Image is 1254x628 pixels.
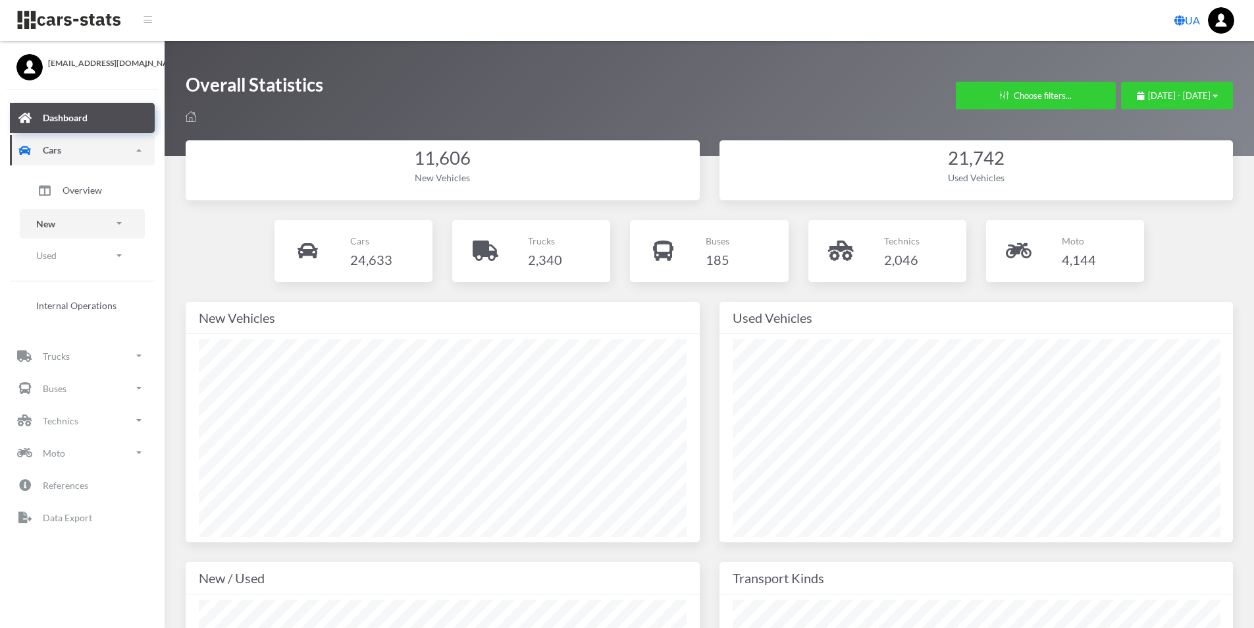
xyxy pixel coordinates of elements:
h4: 4,144 [1062,249,1096,270]
a: UA [1169,7,1205,34]
div: New / Used [199,567,687,588]
a: Used [20,241,145,270]
div: Used Vehicles [733,307,1220,328]
div: New Vehicles [199,171,687,185]
h4: 185 [706,249,729,270]
img: navbar brand [16,10,122,30]
a: References [10,470,155,500]
a: Data Export [10,502,155,532]
a: Technics [10,405,155,436]
span: [EMAIL_ADDRESS][DOMAIN_NAME] [48,57,148,69]
p: Dashboard [43,109,88,126]
p: References [43,477,88,494]
button: Choose filters... [956,82,1116,109]
div: 11,606 [199,146,687,171]
h4: 2,046 [884,249,920,270]
a: Dashboard [10,103,155,133]
a: Overview [20,174,145,207]
p: Cars [350,233,392,249]
button: [DATE] - [DATE] [1121,82,1233,109]
a: New [20,209,145,239]
p: Cars [43,142,61,158]
div: 21,742 [733,146,1220,171]
a: Buses [10,373,155,403]
h4: 24,633 [350,249,392,270]
p: Trucks [43,348,70,364]
h4: 2,340 [528,249,562,270]
span: [DATE] - [DATE] [1148,90,1211,101]
p: New [36,215,55,232]
a: Internal Operations [20,292,145,319]
p: Buses [43,380,66,397]
p: Trucks [528,233,562,249]
p: Technics [884,233,920,249]
p: Moto [43,445,65,461]
div: Used Vehicles [733,171,1220,185]
a: Cars [10,135,155,165]
span: Overview [63,183,102,197]
p: Data Export [43,509,92,526]
p: Buses [706,233,729,249]
p: Moto [1062,233,1096,249]
a: Moto [10,438,155,468]
a: Trucks [10,341,155,371]
a: [EMAIL_ADDRESS][DOMAIN_NAME] [16,54,148,69]
img: ... [1208,7,1234,34]
p: Technics [43,413,78,429]
p: Used [36,247,57,264]
div: New Vehicles [199,307,687,328]
span: Internal Operations [36,299,117,312]
h1: Overall Statistics [186,72,323,103]
div: Transport Kinds [733,567,1220,588]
